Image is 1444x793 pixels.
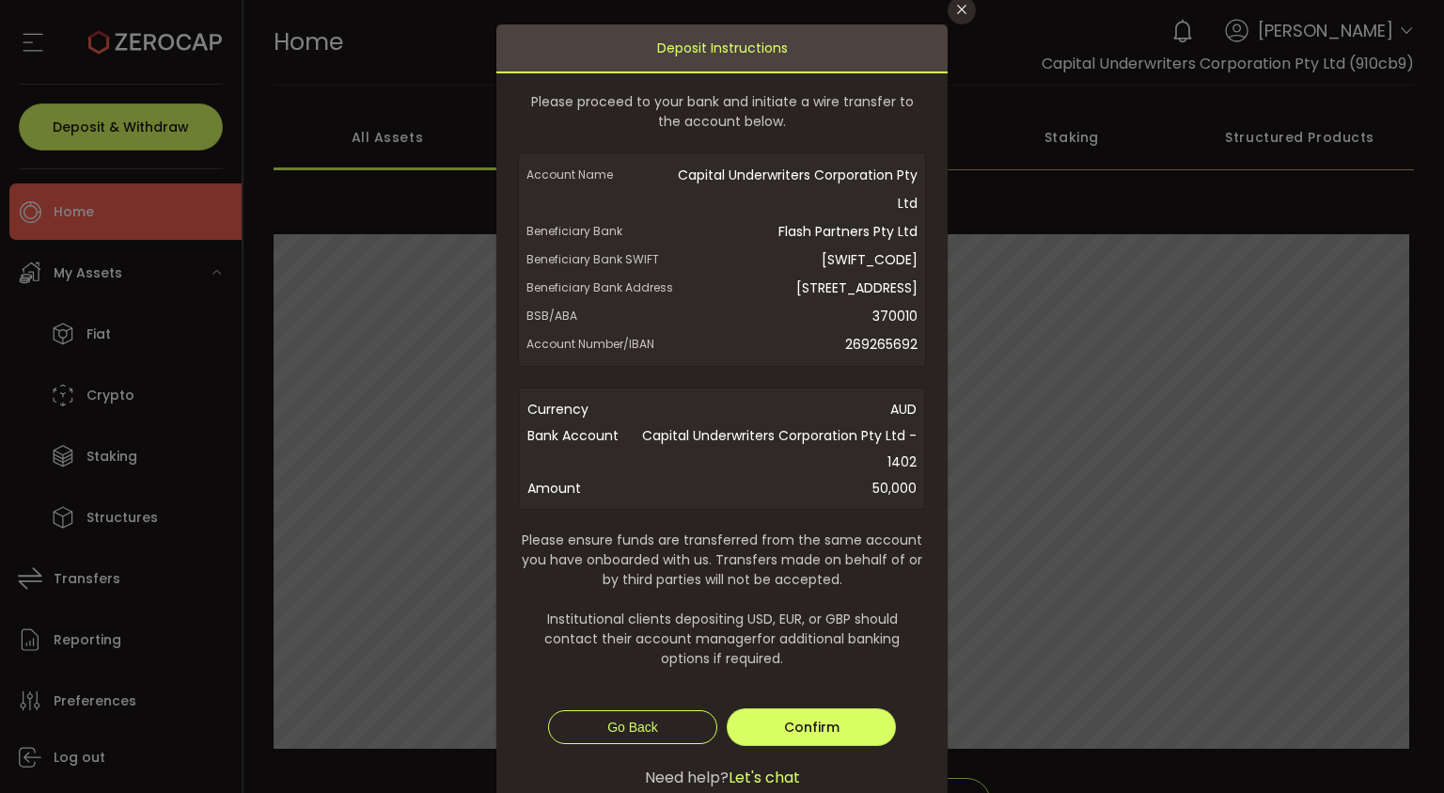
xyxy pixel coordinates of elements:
[631,422,917,475] span: Capital Underwriters Corporation Pty Ltd - 1402
[526,330,677,358] span: Account Number/IBAN
[527,475,631,501] span: Amount
[526,274,677,302] span: Beneficiary Bank Address
[527,422,631,475] span: Bank Account
[526,246,677,274] span: Beneficiary Bank SWIFT
[1350,703,1444,793] iframe: Chat Widget
[729,767,800,789] span: Let's chat
[727,708,896,746] button: Confirm
[784,718,840,737] span: Confirm
[677,274,918,302] span: [STREET_ADDRESS]
[607,720,658,735] span: Go Back
[519,92,925,132] span: Please proceed to your bank and initiate a wire transfer to the account below.
[677,217,918,246] span: Flash Partners Pty Ltd
[527,396,631,422] span: Currency
[526,161,677,217] span: Account Name
[677,330,918,358] span: 269265692
[677,302,918,330] span: 370010
[631,396,917,422] span: AUD
[526,217,677,246] span: Beneficiary Bank
[645,767,729,789] span: Need help?
[631,475,917,501] span: 50,000
[526,302,677,330] span: BSB/ABA
[548,710,717,744] button: Go Back
[677,246,918,274] span: [SWIFT_CODE]
[677,161,918,217] span: Capital Underwriters Corporation Pty Ltd
[519,531,925,669] span: Please ensure funds are transferred from the same account you have onboarded with us. Transfers m...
